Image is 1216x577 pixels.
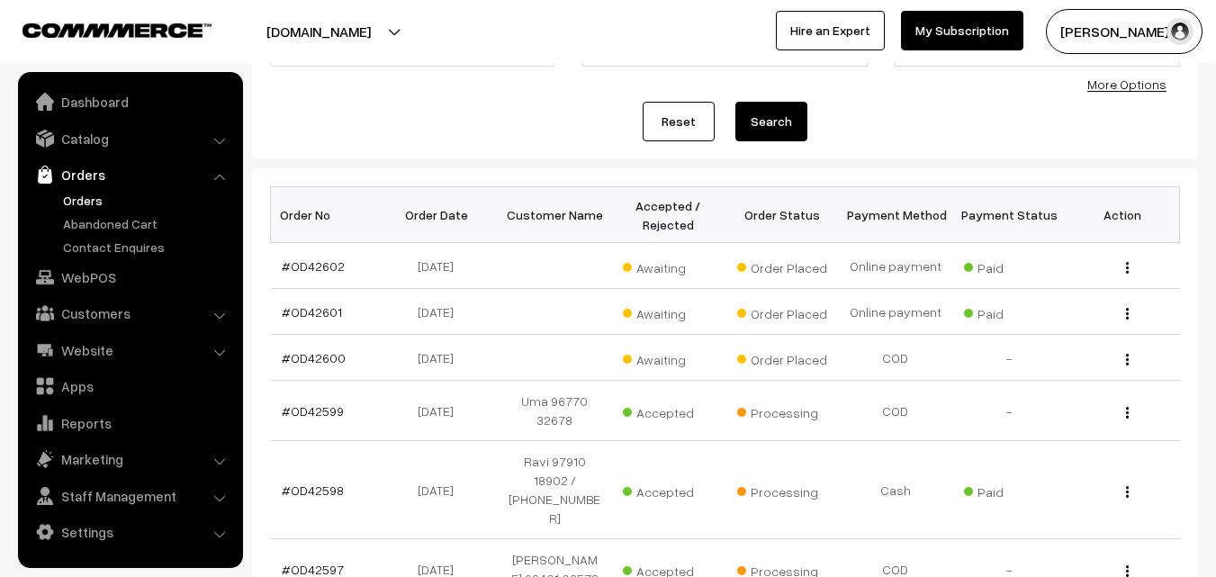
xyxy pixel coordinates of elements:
img: COMMMERCE [23,23,212,37]
a: WebPOS [23,261,237,293]
th: Order Status [725,187,839,243]
span: Order Placed [737,254,827,277]
img: Menu [1126,262,1129,274]
a: #OD42600 [282,350,346,365]
span: Awaiting [623,300,713,323]
a: Dashboard [23,86,237,118]
td: - [952,381,1066,441]
a: #OD42597 [282,562,344,577]
span: Order Placed [737,346,827,369]
a: Reports [23,407,237,439]
button: [PERSON_NAME] s… [1046,9,1202,54]
td: - [952,335,1066,381]
td: COD [839,335,952,381]
span: Paid [964,300,1054,323]
a: #OD42598 [282,482,344,498]
td: Online payment [839,243,952,289]
img: Menu [1126,354,1129,365]
a: Apps [23,370,237,402]
span: Awaiting [623,346,713,369]
td: [DATE] [384,441,498,539]
img: Menu [1126,407,1129,419]
td: Cash [839,441,952,539]
a: #OD42602 [282,258,345,274]
a: COMMMERCE [23,18,180,40]
td: [DATE] [384,381,498,441]
td: Online payment [839,289,952,335]
a: Customers [23,297,237,329]
th: Customer Name [498,187,611,243]
th: Payment Status [952,187,1066,243]
span: Awaiting [623,254,713,277]
button: Search [735,102,807,141]
a: Orders [23,158,237,191]
a: #OD42599 [282,403,344,419]
img: user [1166,18,1193,45]
a: More Options [1087,77,1166,92]
th: Action [1066,187,1179,243]
a: #OD42601 [282,304,342,320]
th: Accepted / Rejected [611,187,725,243]
img: Menu [1126,486,1129,498]
td: COD [839,381,952,441]
a: Website [23,334,237,366]
td: Ravi 97910 18902 / [PHONE_NUMBER] [498,441,611,539]
th: Order No [271,187,384,243]
th: Payment Method [839,187,952,243]
span: Accepted [623,399,713,422]
span: Accepted [623,478,713,501]
th: Order Date [384,187,498,243]
td: [DATE] [384,335,498,381]
img: Menu [1126,565,1129,577]
a: Marketing [23,443,237,475]
a: Reset [643,102,715,141]
td: [DATE] [384,243,498,289]
span: Processing [737,399,827,422]
td: Uma 96770 32678 [498,381,611,441]
a: Abandoned Cart [59,214,237,233]
a: Hire an Expert [776,11,885,50]
span: Order Placed [737,300,827,323]
button: [DOMAIN_NAME] [203,9,434,54]
span: Paid [964,254,1054,277]
span: Processing [737,478,827,501]
a: Orders [59,191,237,210]
td: [DATE] [384,289,498,335]
a: Staff Management [23,480,237,512]
img: Menu [1126,308,1129,320]
a: Settings [23,516,237,548]
span: Paid [964,478,1054,501]
a: Catalog [23,122,237,155]
a: Contact Enquires [59,238,237,257]
a: My Subscription [901,11,1023,50]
